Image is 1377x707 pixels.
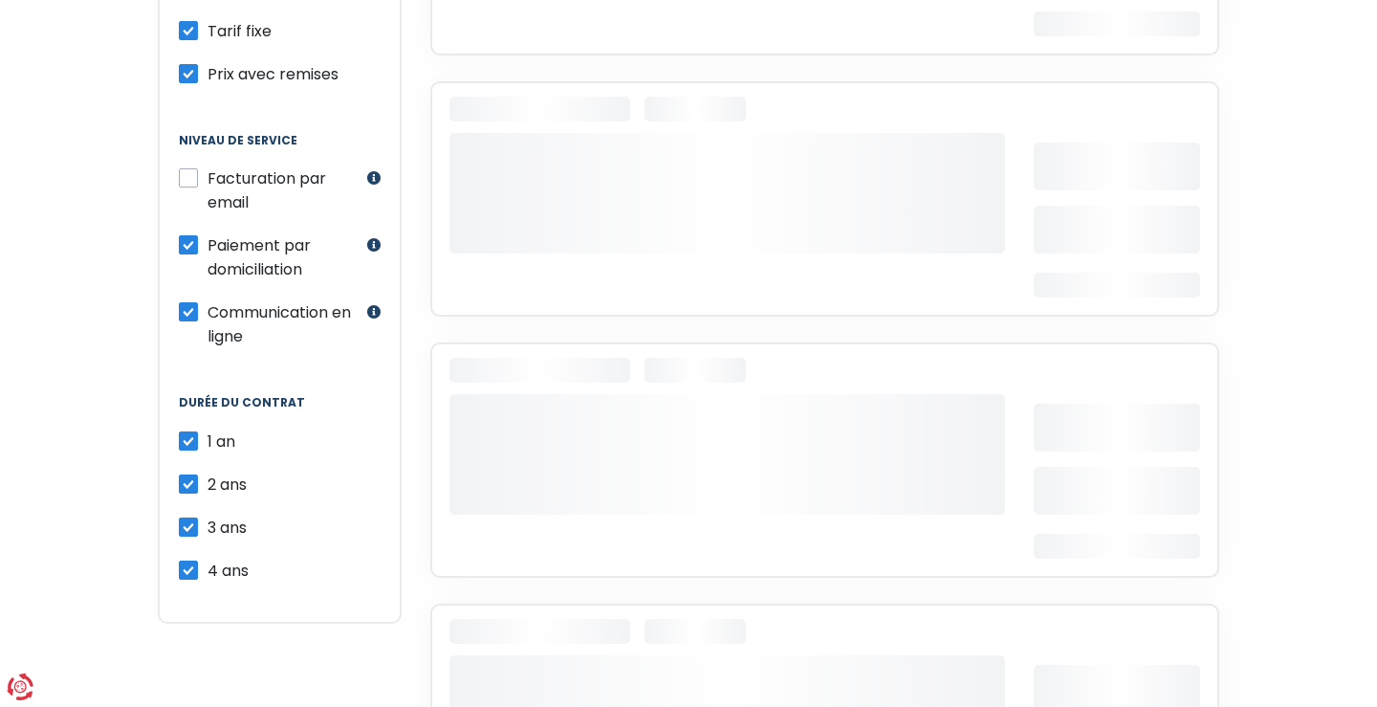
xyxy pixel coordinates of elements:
span: 4 ans [208,560,249,582]
span: 1 an [208,431,235,453]
span: Tarif fixe [208,20,272,42]
label: Facturation par email [208,166,362,214]
label: Communication en ligne [208,300,362,348]
legend: Durée du contrat [179,396,381,429]
span: Prix avec remises [208,63,339,85]
span: 3 ans [208,517,247,539]
legend: Niveau de service [179,134,381,166]
span: 2 ans [208,474,247,496]
label: Paiement par domiciliation [208,233,362,281]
